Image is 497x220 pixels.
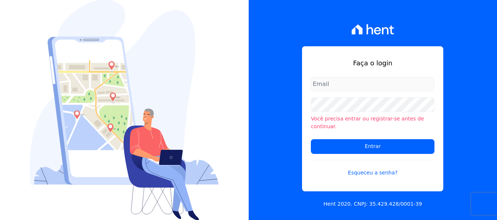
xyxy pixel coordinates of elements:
input: Entrar [311,139,434,154]
input: Email [311,77,434,91]
a: Esqueceu a senha? [311,160,434,177]
h1: Faça o login [311,58,434,68]
li: Você precisa entrar ou registrar-se antes de continuar. [311,115,434,130]
p: Hent 2020. CNPJ: 35.429.428/0001-39 [323,200,422,208]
